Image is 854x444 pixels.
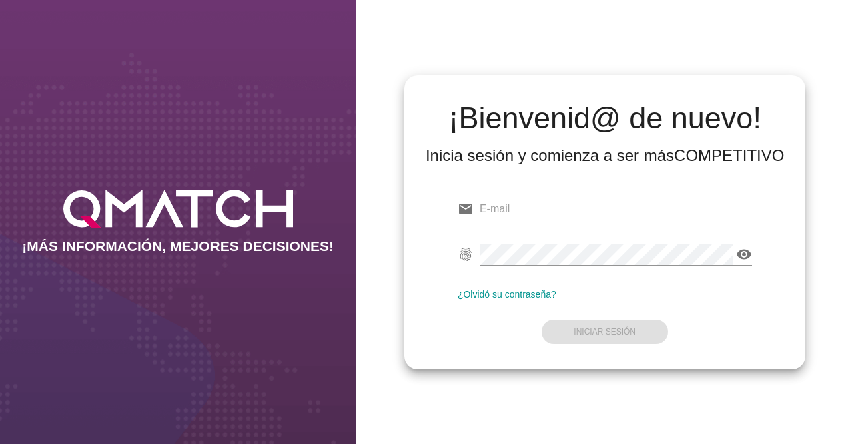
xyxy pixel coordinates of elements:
i: visibility [736,246,752,262]
i: email [458,201,474,217]
i: fingerprint [458,246,474,262]
h2: ¡Bienvenid@ de nuevo! [426,102,785,134]
strong: COMPETITIVO [674,146,784,164]
input: E-mail [480,198,753,220]
h2: ¡MÁS INFORMACIÓN, MEJORES DECISIONES! [22,238,334,254]
div: Inicia sesión y comienza a ser más [426,145,785,166]
a: ¿Olvidó su contraseña? [458,289,556,300]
